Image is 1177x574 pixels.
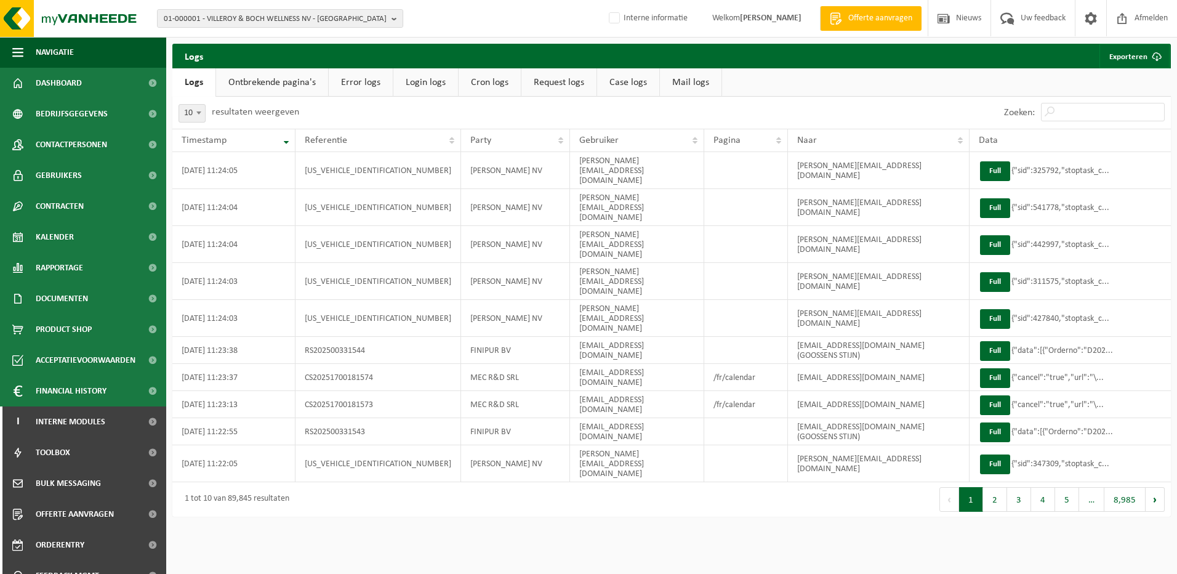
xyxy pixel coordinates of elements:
td: [PERSON_NAME][EMAIL_ADDRESS][DOMAIN_NAME] [788,445,970,482]
button: 01-000001 - VILLEROY & BOCH WELLNESS NV - [GEOGRAPHIC_DATA] [157,9,403,28]
td: [PERSON_NAME] NV [461,189,570,226]
span: Financial History [36,376,106,406]
td: MEC R&D SRL [461,391,570,418]
button: 1 [959,487,983,512]
button: Full [980,455,1010,474]
button: 3 [1007,487,1031,512]
span: Dashboard [36,68,82,99]
div: 1 tot 10 van 89,845 resultaten [179,488,289,511]
td: [PERSON_NAME][EMAIL_ADDRESS][DOMAIN_NAME] [788,300,970,337]
td: [PERSON_NAME][EMAIL_ADDRESS][DOMAIN_NAME] [570,263,704,300]
label: resultaten weergeven [212,107,299,117]
td: FINIPUR BV [461,418,570,445]
td: [EMAIL_ADDRESS][DOMAIN_NAME] [788,391,970,418]
button: 5 [1055,487,1079,512]
td: [US_VEHICLE_IDENTIFICATION_NUMBER] [295,300,461,337]
td: [DATE] 11:24:03 [172,263,295,300]
button: Full [980,235,1010,255]
span: Offerte aanvragen [845,12,915,25]
td: {"cancel":"true","url":"\... [970,391,1171,418]
span: Party [470,135,491,145]
td: [US_VEHICLE_IDENTIFICATION_NUMBER] [295,445,461,482]
span: Offerte aanvragen [36,499,114,530]
button: Full [980,198,1010,218]
span: Toolbox [36,437,70,468]
span: Timestamp [182,135,227,145]
td: [DATE] 11:24:03 [172,300,295,337]
span: Kalender [36,222,74,253]
button: Next [1146,487,1165,512]
td: [PERSON_NAME] NV [461,263,570,300]
button: Full [980,422,1010,442]
a: Case logs [597,68,659,97]
td: {"sid":325792,"stoptask_c... [970,152,1171,189]
td: [EMAIL_ADDRESS][DOMAIN_NAME] [570,364,704,391]
a: Mail logs [660,68,721,97]
span: Interne modules [36,406,105,437]
td: CS20251700181574 [295,364,461,391]
span: Contracten [36,191,84,222]
td: {"data":[{"Orderno":"D202... [970,337,1171,364]
span: Data [979,135,998,145]
td: [PERSON_NAME] NV [461,445,570,482]
td: {"sid":442997,"stoptask_c... [970,226,1171,263]
span: Referentie [305,135,347,145]
td: [PERSON_NAME][EMAIL_ADDRESS][DOMAIN_NAME] [788,152,970,189]
label: Interne informatie [606,9,688,28]
a: Ontbrekende pagina's [216,68,328,97]
td: [PERSON_NAME][EMAIL_ADDRESS][DOMAIN_NAME] [570,226,704,263]
a: Offerte aanvragen [820,6,922,31]
td: /fr/calendar [704,391,787,418]
td: [US_VEHICLE_IDENTIFICATION_NUMBER] [295,189,461,226]
a: Logs [172,68,215,97]
td: [US_VEHICLE_IDENTIFICATION_NUMBER] [295,226,461,263]
td: [PERSON_NAME] NV [461,152,570,189]
button: 2 [983,487,1007,512]
span: Gebruiker [579,135,619,145]
td: [US_VEHICLE_IDENTIFICATION_NUMBER] [295,152,461,189]
td: [DATE] 11:22:05 [172,445,295,482]
span: Contactpersonen [36,129,107,160]
td: [US_VEHICLE_IDENTIFICATION_NUMBER] [295,263,461,300]
td: [PERSON_NAME][EMAIL_ADDRESS][DOMAIN_NAME] [570,152,704,189]
span: Pagina [713,135,741,145]
td: {"sid":427840,"stoptask_c... [970,300,1171,337]
td: CS20251700181573 [295,391,461,418]
span: Acceptatievoorwaarden [36,345,135,376]
span: I [12,406,23,437]
a: Cron logs [459,68,521,97]
td: [DATE] 11:23:37 [172,364,295,391]
td: {"data":[{"Orderno":"D202... [970,418,1171,445]
a: Login logs [393,68,458,97]
a: Request logs [521,68,597,97]
button: Full [980,368,1010,388]
span: 10 [179,105,205,122]
td: [EMAIL_ADDRESS][DOMAIN_NAME] [788,364,970,391]
span: Naar [797,135,817,145]
td: [PERSON_NAME][EMAIL_ADDRESS][DOMAIN_NAME] [570,189,704,226]
button: Full [980,272,1010,292]
td: MEC R&D SRL [461,364,570,391]
span: Bulk Messaging [36,468,101,499]
button: Full [980,161,1010,181]
span: Gebruikers [36,160,82,191]
td: [DATE] 11:24:05 [172,152,295,189]
td: [PERSON_NAME] NV [461,300,570,337]
button: Full [980,395,1010,415]
a: Error logs [329,68,393,97]
strong: [PERSON_NAME] [740,14,801,23]
td: /fr/calendar [704,364,787,391]
a: Exporteren [1099,44,1170,68]
span: Documenten [36,283,88,314]
td: FINIPUR BV [461,337,570,364]
span: 10 [179,104,206,123]
button: 8,985 [1104,487,1146,512]
td: {"sid":541778,"stoptask_c... [970,189,1171,226]
td: [DATE] 11:24:04 [172,226,295,263]
td: [EMAIL_ADDRESS][DOMAIN_NAME] [570,418,704,445]
td: [EMAIL_ADDRESS][DOMAIN_NAME] [570,337,704,364]
td: [PERSON_NAME] NV [461,226,570,263]
td: [DATE] 11:24:04 [172,189,295,226]
span: Rapportage [36,253,83,283]
td: RS202500331543 [295,418,461,445]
